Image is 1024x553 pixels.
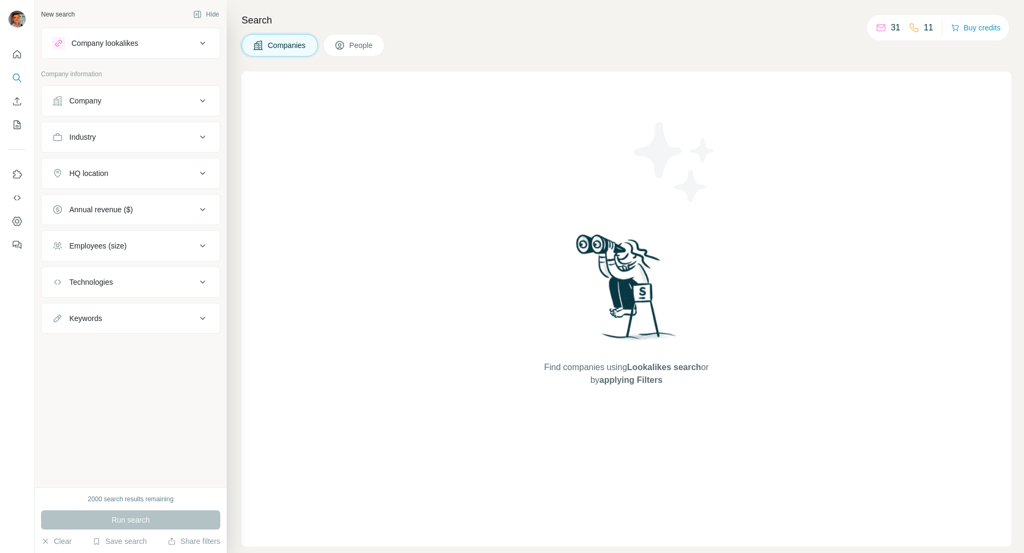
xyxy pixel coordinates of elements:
button: Clear [41,536,71,547]
button: My lists [9,115,26,134]
div: Employees (size) [69,241,126,251]
div: Technologies [69,277,113,287]
button: Industry [42,124,220,150]
button: HQ location [42,161,220,186]
button: Use Surfe API [9,188,26,207]
button: Use Surfe on LinkedIn [9,165,26,184]
div: Company lookalikes [71,38,138,49]
span: applying Filters [599,375,662,384]
button: Keywords [42,306,220,331]
button: Search [9,68,26,87]
button: Feedback [9,235,26,254]
img: Surfe Illustration - Stars [627,114,723,210]
img: Avatar [9,11,26,28]
button: Hide [186,6,227,22]
div: 2000 search results remaining [88,494,174,504]
button: Dashboard [9,212,26,231]
img: Surfe Illustration - Woman searching with binoculars [571,231,682,350]
h4: Search [242,13,1011,28]
span: Find companies using or by [541,361,711,387]
button: Annual revenue ($) [42,197,220,222]
span: People [349,40,374,51]
button: Technologies [42,269,220,295]
div: New search [41,10,75,19]
button: Share filters [167,536,220,547]
p: 31 [891,21,900,34]
div: HQ location [69,168,108,179]
p: Company information [41,69,220,79]
div: Annual revenue ($) [69,204,133,215]
div: Company [69,95,101,106]
button: Company [42,88,220,114]
button: Enrich CSV [9,92,26,111]
button: Company lookalikes [42,30,220,56]
span: Companies [268,40,307,51]
p: 11 [924,21,933,34]
button: Employees (size) [42,233,220,259]
div: Keywords [69,313,102,324]
button: Save search [92,536,147,547]
button: Quick start [9,45,26,64]
button: Buy credits [951,20,1001,35]
div: Industry [69,132,96,142]
span: Lookalikes search [627,363,701,372]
